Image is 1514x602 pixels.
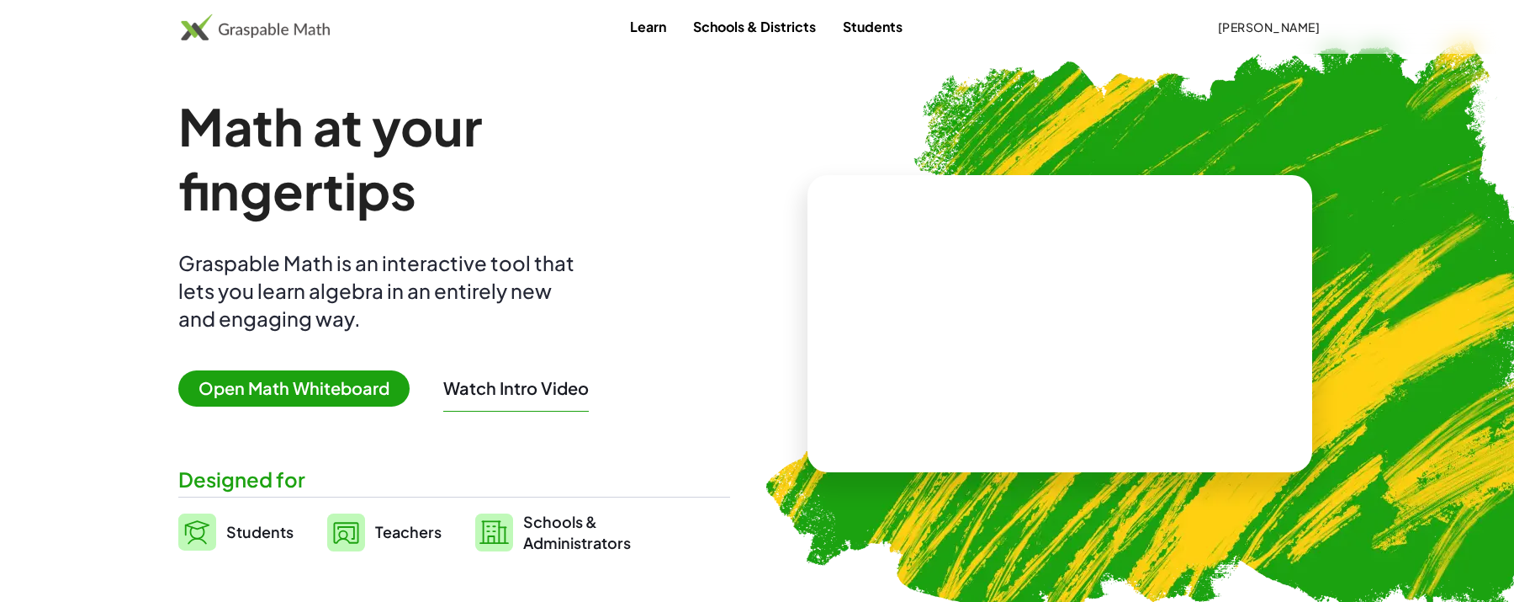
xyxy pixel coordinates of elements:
[1204,12,1333,42] button: [PERSON_NAME]
[934,261,1186,387] video: What is this? This is dynamic math notation. Dynamic math notation plays a central role in how Gr...
[178,514,216,551] img: svg%3e
[475,511,631,553] a: Schools &Administrators
[475,514,513,551] img: svg%3e
[617,11,680,42] a: Learn
[178,249,582,333] div: Graspable Math is an interactive tool that lets you learn algebra in an entirely new and engaging...
[327,514,365,551] img: svg%3e
[680,11,829,42] a: Schools & Districts
[523,511,631,553] span: Schools & Administrators
[327,511,442,553] a: Teachers
[443,377,589,399] button: Watch Intro Video
[178,370,410,407] span: Open Math Whiteboard
[226,522,294,541] span: Students
[178,94,713,222] h1: Math at your fingertips
[375,522,442,541] span: Teachers
[178,466,730,493] div: Designed for
[178,381,423,398] a: Open Math Whiteboard
[829,11,916,42] a: Students
[178,511,294,553] a: Students
[1217,19,1320,35] span: [PERSON_NAME]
